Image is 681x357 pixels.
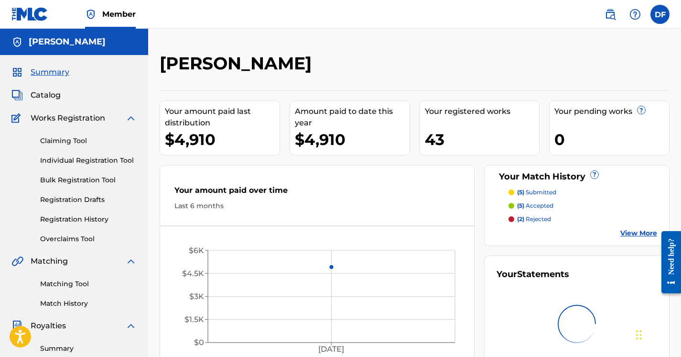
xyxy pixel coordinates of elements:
[189,246,204,255] tspan: $6K
[125,256,137,267] img: expand
[31,256,68,267] span: Matching
[29,36,106,47] h5: Davion Farris
[40,279,137,289] a: Matching Tool
[40,156,137,166] a: Individual Registration Tool
[497,170,657,183] div: Your Match History
[85,9,97,20] img: Top Rightsholder
[40,299,137,309] a: Match History
[31,89,61,101] span: Catalog
[508,201,657,210] a: (5) accepted
[517,202,524,209] span: (5)
[601,5,620,24] a: Public Search
[194,338,204,347] tspan: $0
[40,136,137,146] a: Claiming Tool
[182,269,204,278] tspan: $4.5K
[31,320,66,332] span: Royalties
[11,112,24,124] img: Works Registration
[184,315,204,324] tspan: $1.5K
[174,201,460,211] div: Last 6 months
[125,112,137,124] img: expand
[654,223,681,301] iframe: Resource Center
[550,297,604,350] img: preloader
[638,106,645,114] span: ?
[165,129,280,150] div: $4,910
[189,292,204,301] tspan: $3K
[31,112,105,124] span: Works Registration
[591,171,598,178] span: ?
[650,5,670,24] div: User Menu
[497,268,569,281] div: Your Statements
[318,345,344,354] tspan: [DATE]
[425,106,540,117] div: Your registered works
[295,106,410,129] div: Amount paid to date this year
[620,228,657,238] a: View More
[40,344,137,354] a: Summary
[11,320,23,332] img: Royalties
[31,67,69,78] span: Summary
[508,215,657,223] a: (2) rejected
[517,201,553,210] p: accepted
[626,5,645,24] div: Help
[11,256,23,267] img: Matching
[11,67,23,78] img: Summary
[517,189,524,196] span: (5)
[40,214,137,224] a: Registration History
[636,321,642,349] div: Drag
[40,195,137,205] a: Registration Drafts
[517,188,556,197] p: submitted
[295,129,410,150] div: $4,910
[11,89,61,101] a: CatalogCatalog
[125,320,137,332] img: expand
[174,185,460,201] div: Your amount paid over time
[11,7,48,21] img: MLC Logo
[11,36,23,48] img: Accounts
[40,175,137,185] a: Bulk Registration Tool
[102,9,136,20] span: Member
[517,215,551,223] p: rejected
[508,188,657,197] a: (5) submitted
[554,129,669,150] div: 0
[40,234,137,244] a: Overclaims Tool
[605,9,616,20] img: search
[633,311,681,357] iframe: Chat Widget
[517,215,524,223] span: (2)
[425,129,540,150] div: 43
[160,53,316,74] h2: [PERSON_NAME]
[629,9,641,20] img: help
[11,89,23,101] img: Catalog
[165,106,280,129] div: Your amount paid last distribution
[554,106,669,117] div: Your pending works
[11,67,69,78] a: SummarySummary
